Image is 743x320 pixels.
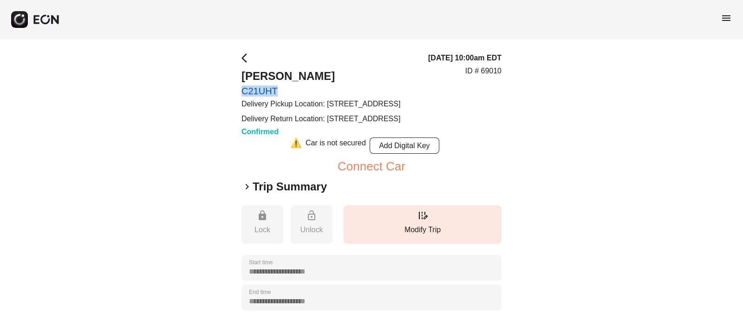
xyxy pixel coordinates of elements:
[241,113,400,124] p: Delivery Return Location: [STREET_ADDRESS]
[241,85,400,97] a: C21UHT
[465,65,502,77] p: ID # 69010
[348,224,497,235] p: Modify Trip
[306,137,366,154] div: Car is not secured
[241,98,400,110] p: Delivery Pickup Location: [STREET_ADDRESS]
[290,137,302,154] div: ⚠️
[253,179,327,194] h2: Trip Summary
[721,13,732,24] span: menu
[428,52,502,64] h3: [DATE] 10:00am EDT
[241,52,253,64] span: arrow_back_ios
[370,137,439,154] button: Add Digital Key
[241,181,253,192] span: keyboard_arrow_right
[417,210,428,221] span: edit_road
[241,126,400,137] h3: Confirmed
[338,161,405,172] button: Connect Car
[241,69,400,84] h2: [PERSON_NAME]
[344,205,502,244] button: Modify Trip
